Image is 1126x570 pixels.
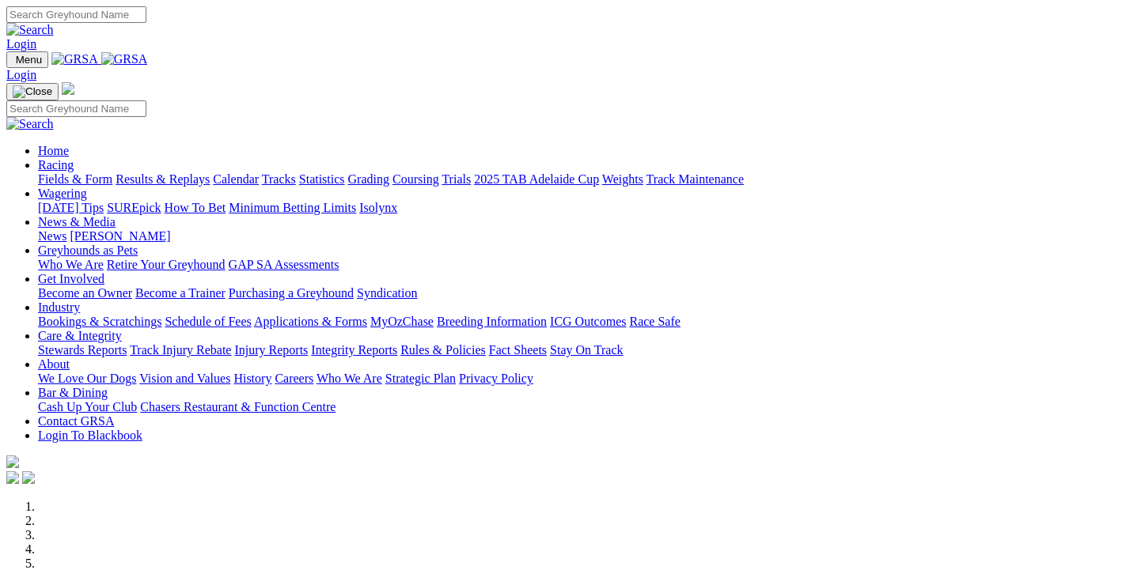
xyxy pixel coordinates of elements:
a: Breeding Information [437,315,547,328]
a: Trials [442,172,471,186]
a: Applications & Forms [254,315,367,328]
a: Minimum Betting Limits [229,201,356,214]
div: Industry [38,315,1120,329]
a: Wagering [38,187,87,200]
a: Schedule of Fees [165,315,251,328]
a: Become an Owner [38,286,132,300]
a: 2025 TAB Adelaide Cup [474,172,599,186]
a: Rules & Policies [400,343,486,357]
a: Who We Are [317,372,382,385]
a: Bookings & Scratchings [38,315,161,328]
a: Stewards Reports [38,343,127,357]
input: Search [6,100,146,117]
a: About [38,357,70,371]
a: Weights [602,172,643,186]
a: Racing [38,158,74,172]
a: Privacy Policy [459,372,533,385]
a: Get Involved [38,272,104,285]
span: Menu [16,54,42,66]
a: Race Safe [629,315,680,328]
a: Fields & Form [38,172,112,186]
a: SUREpick [107,201,161,214]
a: Stay On Track [550,343,623,357]
a: Calendar [213,172,259,186]
div: Wagering [38,201,1120,215]
a: Chasers Restaurant & Function Centre [140,400,336,413]
a: ICG Outcomes [550,315,626,328]
img: GRSA [51,52,98,66]
a: Careers [275,372,313,385]
img: logo-grsa-white.png [6,455,19,468]
a: How To Bet [165,201,226,214]
img: facebook.svg [6,471,19,484]
img: twitter.svg [22,471,35,484]
a: Coursing [392,172,439,186]
input: Search [6,6,146,23]
div: About [38,372,1120,386]
a: Tracks [262,172,296,186]
a: Statistics [299,172,345,186]
a: Retire Your Greyhound [107,258,226,271]
a: Isolynx [359,201,397,214]
a: Vision and Values [139,372,230,385]
a: Integrity Reports [311,343,397,357]
div: Greyhounds as Pets [38,258,1120,272]
a: Home [38,144,69,157]
a: Fact Sheets [489,343,547,357]
a: Track Injury Rebate [130,343,231,357]
button: Toggle navigation [6,51,48,68]
div: Bar & Dining [38,400,1120,414]
a: MyOzChase [370,315,434,328]
a: Results & Replays [116,172,210,186]
a: Cash Up Your Club [38,400,137,413]
img: logo-grsa-white.png [62,82,74,95]
a: [DATE] Tips [38,201,104,214]
div: News & Media [38,229,1120,243]
a: News [38,229,66,243]
img: Search [6,117,54,131]
a: Bar & Dining [38,386,108,399]
button: Toggle navigation [6,83,59,100]
div: Get Involved [38,286,1120,300]
a: Greyhounds as Pets [38,243,138,257]
div: Racing [38,172,1120,187]
a: Contact GRSA [38,414,114,428]
a: Login [6,68,36,81]
a: Strategic Plan [385,372,456,385]
a: Industry [38,300,80,314]
a: Who We Are [38,258,104,271]
img: Close [13,85,52,98]
a: Login To Blackbook [38,428,142,442]
a: Track Maintenance [646,172,744,186]
a: Become a Trainer [135,286,226,300]
a: We Love Our Dogs [38,372,136,385]
a: History [233,372,271,385]
a: Injury Reports [234,343,308,357]
img: Search [6,23,54,37]
a: [PERSON_NAME] [70,229,170,243]
div: Care & Integrity [38,343,1120,357]
a: Purchasing a Greyhound [229,286,354,300]
img: GRSA [101,52,148,66]
a: Login [6,37,36,51]
a: GAP SA Assessments [229,258,339,271]
a: Grading [348,172,389,186]
a: Care & Integrity [38,329,122,342]
a: News & Media [38,215,116,228]
a: Syndication [357,286,417,300]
